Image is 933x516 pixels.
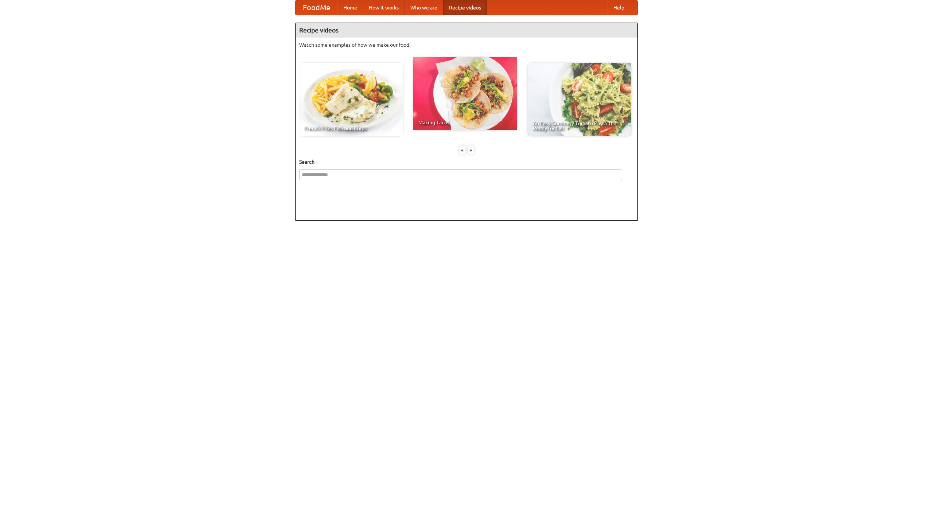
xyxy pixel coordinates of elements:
[296,23,637,38] h4: Recipe videos
[363,0,405,15] a: How it works
[468,146,474,155] div: »
[533,121,626,131] span: An Easy, Summery Tomato Pasta That's Ready for Fall
[459,146,465,155] div: «
[296,0,337,15] a: FoodMe
[608,0,630,15] a: Help
[299,41,634,49] p: Watch some examples of how we make our food!
[405,0,443,15] a: Who we are
[299,158,634,166] h5: Search
[418,120,512,125] span: Making Tacos
[443,0,487,15] a: Recipe videos
[413,57,517,130] a: Making Tacos
[304,126,398,131] span: French Fries Fish and Chips
[337,0,363,15] a: Home
[528,63,631,136] a: An Easy, Summery Tomato Pasta That's Ready for Fall
[299,63,403,136] a: French Fries Fish and Chips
